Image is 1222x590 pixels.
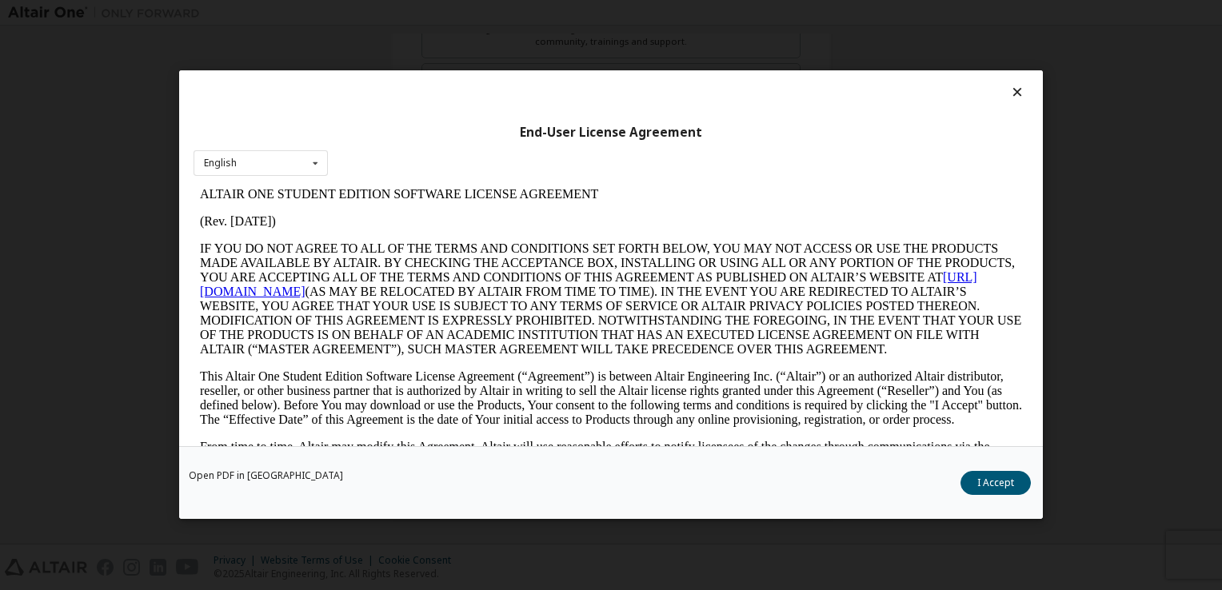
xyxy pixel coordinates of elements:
[6,2,829,16] p: ALTAIR ONE STUDENT EDITION SOFTWARE LICENSE AGREEMENT
[6,254,829,283] p: From time to time, Altair may modify this Agreement. Altair will use reasonable efforts to notify...
[6,184,829,241] p: This Altair One Student Edition Software License Agreement (“Agreement”) is between Altair Engine...
[6,56,829,171] p: IF YOU DO NOT AGREE TO ALL OF THE TERMS AND CONDITIONS SET FORTH BELOW, YOU MAY NOT ACCESS OR USE...
[6,29,829,43] p: (Rev. [DATE])
[204,158,237,168] div: English
[6,85,784,113] a: [URL][DOMAIN_NAME]
[189,472,343,481] a: Open PDF in [GEOGRAPHIC_DATA]
[960,472,1031,496] button: I Accept
[194,125,1028,141] div: End-User License Agreement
